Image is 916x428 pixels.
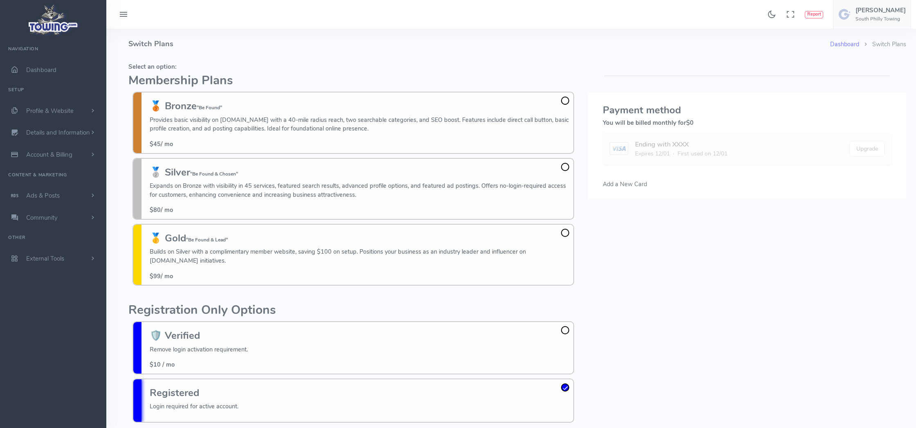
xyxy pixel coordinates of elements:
[26,129,90,137] span: Details and Information
[859,40,906,49] li: Switch Plans
[150,248,569,265] p: Builds on Silver with a complimentary member website, saving $100 on setup. Positions your busine...
[150,101,569,111] h3: 🥉 Bronze
[26,214,58,222] span: Community
[128,304,578,317] h2: Registration Only Options
[603,105,892,115] h3: Payment method
[609,142,629,155] img: card image
[186,237,228,243] small: "Be Found & Lead"
[26,191,60,200] span: Ads & Posts
[150,272,173,280] span: / mo
[805,11,823,18] button: Report
[128,29,830,59] h4: Switch Plans
[150,206,161,214] span: $80
[855,16,906,22] h6: South Philly Towing
[26,2,81,37] img: logo
[150,182,569,199] p: Expands on Bronze with visibility in 45 services, featured search results, advanced profile optio...
[26,107,74,115] span: Profile & Website
[150,140,161,148] span: $45
[150,233,569,243] h3: 🥇 Gold
[197,104,222,111] small: "Be Found"
[830,40,859,48] a: Dashboard
[855,7,906,14] h5: [PERSON_NAME]
[150,345,248,354] p: Remove login activation requirement.
[838,8,851,21] img: user-image
[150,140,173,148] span: / mo
[603,119,892,126] h5: You will be billed monthly for
[150,387,238,398] h3: Registered
[150,330,248,341] h3: 🛡️ Verified
[150,360,175,369] span: $10 / mo
[128,74,578,88] h2: Membership Plans
[635,149,670,158] span: Expires 12/01
[128,63,578,70] h5: Select an option:
[686,119,694,127] span: $0
[150,402,238,411] p: Login required for active account.
[26,66,56,74] span: Dashboard
[673,149,674,158] span: ·
[849,141,885,157] button: Upgrade
[150,272,161,280] span: $99
[150,167,569,178] h3: 🥈 Silver
[26,151,72,159] span: Account & Billing
[190,171,238,177] small: "Be Found & Chosen"
[150,116,569,133] p: Provides basic visibility on [DOMAIN_NAME] with a 40-mile radius reach, two searchable categories...
[26,255,64,263] span: External Tools
[150,206,173,214] span: / mo
[635,140,727,149] div: Ending with XXXX
[678,149,727,158] span: First used on 12/01
[603,180,647,188] span: Add a New Card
